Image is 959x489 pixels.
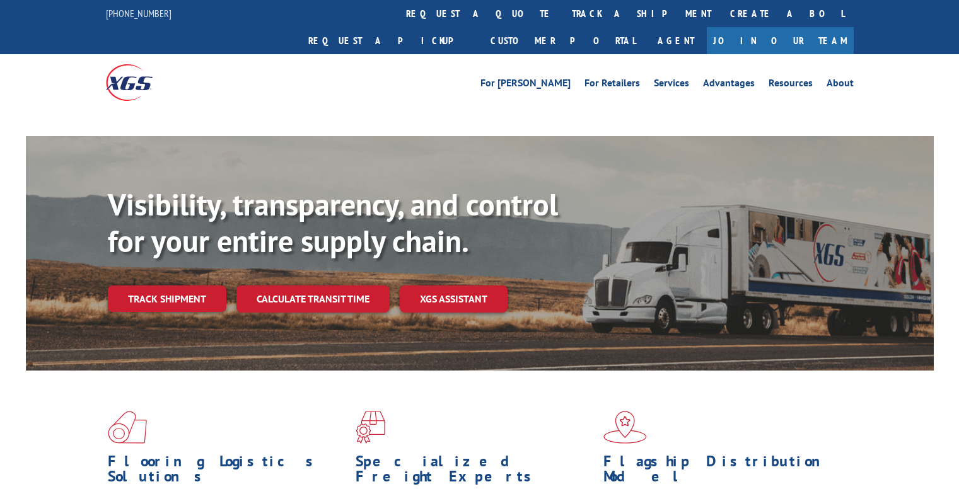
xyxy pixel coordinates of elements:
[584,78,640,92] a: For Retailers
[769,78,813,92] a: Resources
[356,411,385,444] img: xgs-icon-focused-on-flooring-red
[645,27,707,54] a: Agent
[654,78,689,92] a: Services
[707,27,854,54] a: Join Our Team
[108,411,147,444] img: xgs-icon-total-supply-chain-intelligence-red
[108,285,226,312] a: Track shipment
[703,78,755,92] a: Advantages
[236,285,390,313] a: Calculate transit time
[400,285,508,313] a: XGS ASSISTANT
[481,27,645,54] a: Customer Portal
[108,185,558,260] b: Visibility, transparency, and control for your entire supply chain.
[480,78,571,92] a: For [PERSON_NAME]
[827,78,854,92] a: About
[106,7,171,20] a: [PHONE_NUMBER]
[299,27,481,54] a: Request a pickup
[603,411,647,444] img: xgs-icon-flagship-distribution-model-red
